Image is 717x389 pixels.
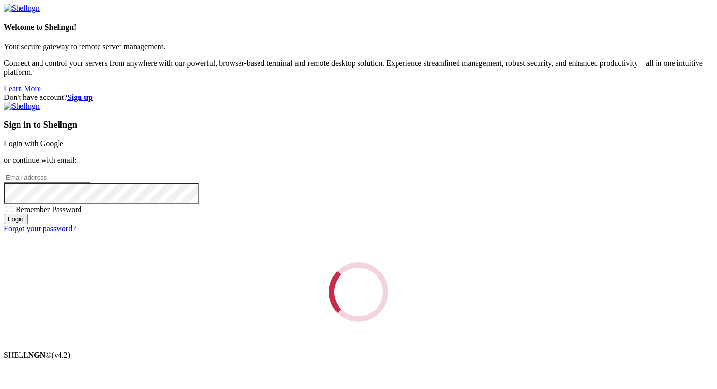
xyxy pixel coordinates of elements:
[4,59,713,77] p: Connect and control your servers from anywhere with our powerful, browser-based terminal and remo...
[4,214,28,224] input: Login
[52,351,71,359] span: 4.2.0
[4,93,713,102] div: Don't have account?
[6,206,12,212] input: Remember Password
[4,224,76,233] a: Forgot your password?
[329,262,388,322] div: Loading...
[4,173,90,183] input: Email address
[4,4,40,13] img: Shellngn
[4,23,713,32] h4: Welcome to Shellngn!
[4,102,40,111] img: Shellngn
[4,84,41,93] a: Learn More
[28,351,46,359] b: NGN
[67,93,93,101] a: Sign up
[4,351,70,359] span: SHELL ©
[4,119,713,130] h3: Sign in to Shellngn
[4,139,63,148] a: Login with Google
[4,42,713,51] p: Your secure gateway to remote server management.
[4,156,713,165] p: or continue with email:
[16,205,82,214] span: Remember Password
